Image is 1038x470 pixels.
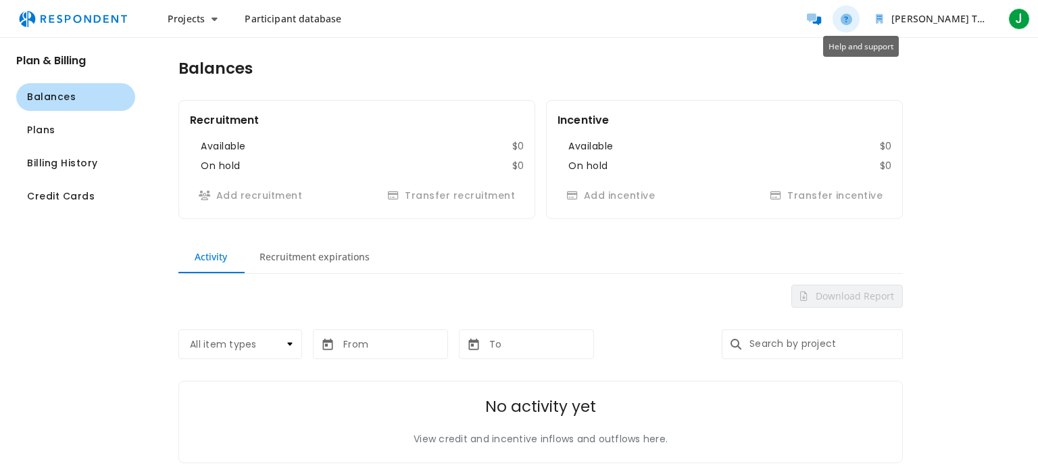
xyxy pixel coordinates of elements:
[16,149,135,177] button: Navigate to Billing History
[16,183,135,210] button: Navigate to Credit Cards
[762,184,892,208] button: Transfer incentive
[558,189,664,202] span: Buying incentive has been paused while your account is under review. Review can take 1-3 business...
[744,329,903,359] input: Search by project
[379,184,524,208] button: Transfer recruitment
[178,241,243,273] md-tab-item: Activity
[762,189,892,202] span: Transferring incentive has been paused while your account is under review. Review can take 1-3 bu...
[16,116,135,144] button: Navigate to Plans
[1008,8,1030,30] span: J
[11,6,135,32] img: respondent-logo.png
[190,189,311,202] span: Buying recruitment has been paused while your account is under review. Review can take 1-3 busine...
[27,123,55,137] span: Plans
[234,7,352,31] a: Participant database
[512,159,524,173] dd: $0
[558,184,664,208] button: Add incentive
[316,333,339,358] button: md-calendar
[462,333,485,358] button: md-calendar
[201,139,246,154] dt: Available
[568,139,614,154] dt: Available
[27,189,95,204] span: Credit Cards
[813,289,894,302] span: Download Report
[891,12,997,25] span: [PERSON_NAME] Team
[833,5,860,32] a: Help and support
[568,159,608,173] dt: On hold
[865,7,1000,31] button: Jesse Fife Team
[880,159,892,173] dd: $0
[243,241,386,273] md-tab-item: Recruitment expirations
[168,12,205,25] span: Projects
[489,337,570,355] input: To
[379,189,524,202] span: Transferring recruitment has been paused while your account is under review. Review can take 1-3 ...
[800,5,827,32] a: Message participants
[829,41,893,51] span: Help and support
[245,12,341,25] span: Participant database
[558,112,609,128] h2: Incentive
[190,112,259,128] h2: Recruitment
[880,139,892,154] dd: $0
[343,337,424,355] input: From
[414,432,668,446] p: View credit and incentive inflows and outflows here.
[190,184,311,208] button: Add recruitment
[157,7,228,31] button: Projects
[16,54,135,67] h2: Plan & Billing
[201,159,241,173] dt: On hold
[27,90,76,104] span: Balances
[512,139,524,154] dd: $0
[178,60,253,78] h1: Balances
[27,156,98,170] span: Billing History
[791,285,903,308] button: Download Report
[16,83,135,111] button: Navigate to Balances
[485,398,596,417] h2: No activity yet
[1006,7,1033,31] button: J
